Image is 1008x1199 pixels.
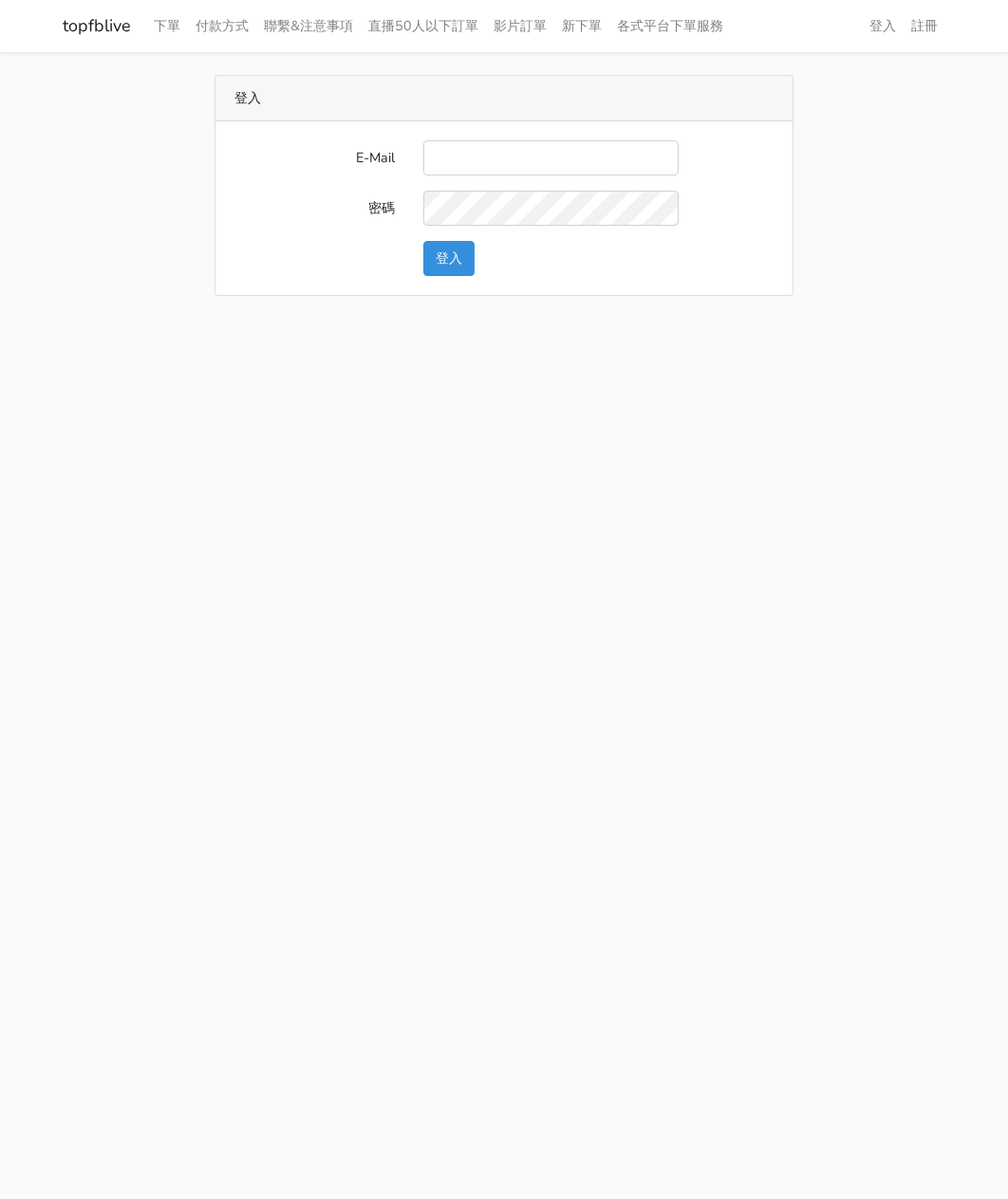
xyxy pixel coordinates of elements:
label: 密碼 [220,191,409,226]
a: 直播50人以下訂單 [361,8,486,45]
a: topfblive [63,8,131,45]
a: 聯繫&注意事項 [256,8,361,45]
a: 下單 [146,8,188,45]
a: 註冊 [904,8,945,45]
div: 登入 [215,76,793,121]
a: 各式平台下單服務 [609,8,731,45]
label: E-Mail [220,140,409,175]
a: 登入 [862,8,904,45]
button: 登入 [423,241,475,276]
a: 新下單 [554,8,609,45]
a: 影片訂單 [486,8,554,45]
a: 付款方式 [188,8,256,45]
